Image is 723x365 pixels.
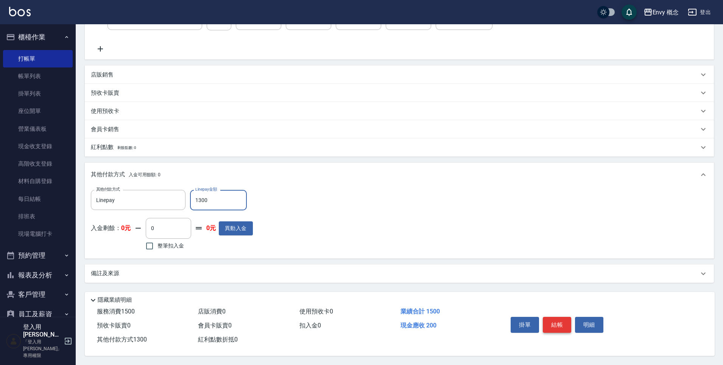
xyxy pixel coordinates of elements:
span: 會員卡販賣 0 [198,322,232,329]
div: 紅利點數剩餘點數: 0 [85,138,714,157]
h5: 登入用[PERSON_NAME] [23,323,62,338]
p: 備註及來源 [91,269,119,277]
a: 打帳單 [3,50,73,67]
a: 現場電腦打卡 [3,225,73,243]
span: 店販消費 0 [198,308,226,315]
button: 員工及薪資 [3,304,73,324]
span: 使用預收卡 0 [299,308,333,315]
p: 預收卡販賣 [91,89,119,97]
a: 高階收支登錄 [3,155,73,172]
a: 帳單列表 [3,67,73,85]
span: 服務消費 1500 [97,308,135,315]
p: 會員卡銷售 [91,125,119,133]
button: 登出 [685,5,714,19]
p: 店販銷售 [91,71,114,79]
button: 報表及分析 [3,265,73,285]
strong: 0元 [206,224,216,232]
a: 排班表 [3,208,73,225]
label: Linepay金額 [195,186,217,192]
a: 每日結帳 [3,190,73,208]
strong: 0元 [121,224,131,232]
a: 座位開單 [3,102,73,120]
p: 入金剩餘： [91,224,131,232]
img: Logo [9,7,31,16]
button: 明細 [575,317,603,333]
button: 掛單 [511,317,539,333]
div: 備註及來源 [85,265,714,283]
div: 使用預收卡 [85,102,714,120]
button: 櫃檯作業 [3,27,73,47]
span: 剩餘點數: 0 [117,146,136,150]
span: 紅利點數折抵 0 [198,336,238,343]
button: Envy 概念 [640,5,682,20]
a: 現金收支登錄 [3,138,73,155]
span: 預收卡販賣 0 [97,322,131,329]
a: 材料自購登錄 [3,172,73,190]
p: 其他付款方式 [91,171,160,179]
span: 現金應收 200 [400,322,436,329]
span: 業績合計 1500 [400,308,440,315]
button: 客戶管理 [3,285,73,304]
p: 「登入用[PERSON_NAME]」專用權限 [23,338,62,359]
div: 店販銷售 [85,66,714,84]
div: 預收卡販賣 [85,84,714,102]
a: 掛單列表 [3,85,73,102]
span: 整筆扣入金 [157,242,184,250]
button: 異動入金 [219,221,253,235]
p: 使用預收卡 [91,107,119,115]
button: 結帳 [543,317,571,333]
div: 其他付款方式入金可用餘額: 0 [85,163,714,187]
label: 其他付款方式 [96,186,120,192]
span: 扣入金 0 [299,322,321,329]
div: Envy 概念 [653,8,679,17]
button: 預約管理 [3,246,73,265]
a: 營業儀表板 [3,120,73,138]
div: 會員卡銷售 [85,120,714,138]
span: 入金可用餘額: 0 [129,172,161,177]
p: 隱藏業績明細 [98,296,132,304]
p: 紅利點數 [91,143,136,152]
span: 其他付款方式 1300 [97,336,147,343]
button: save [622,5,637,20]
img: Person [6,334,21,349]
